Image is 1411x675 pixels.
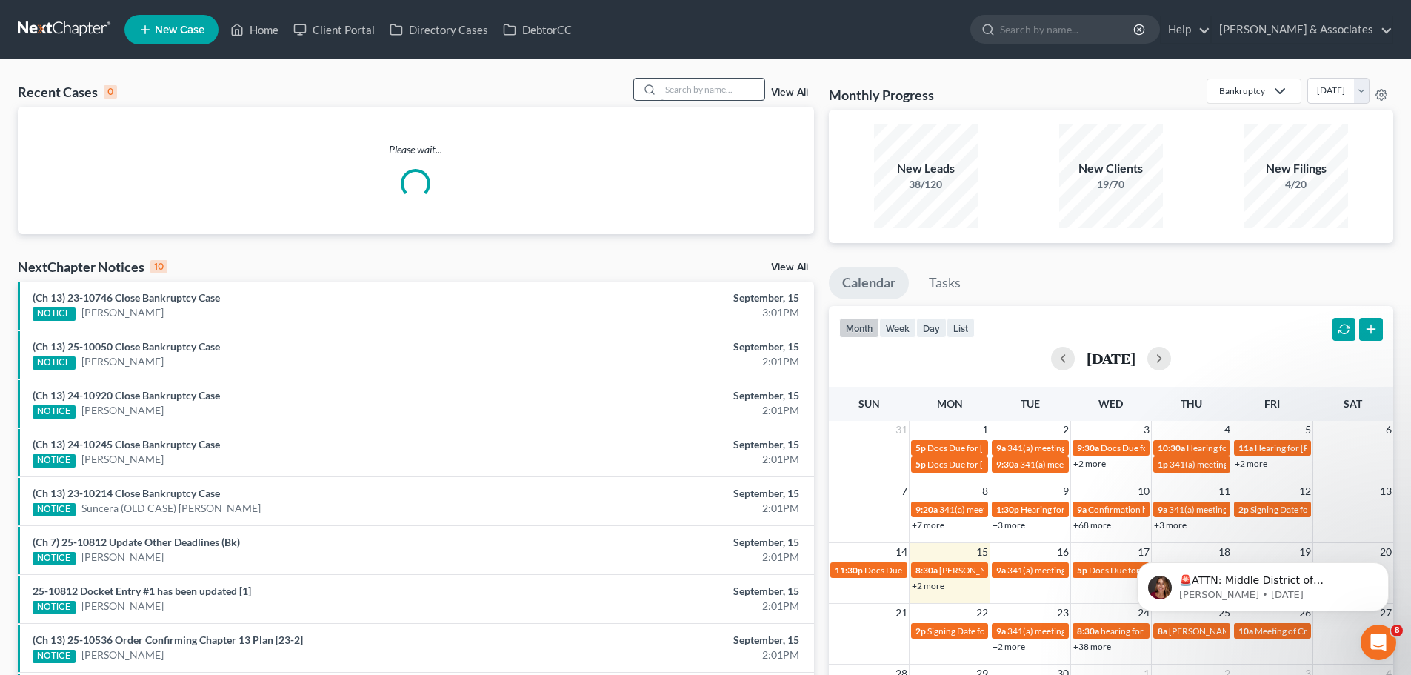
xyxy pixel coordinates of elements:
span: Sat [1344,397,1362,410]
div: 3:01PM [553,305,799,320]
span: 4 [1223,421,1232,439]
span: 1p [1158,459,1168,470]
span: 12 [1298,482,1312,500]
div: September, 15 [553,339,799,354]
a: (Ch 7) 25-10812 Update Other Deadlines (Bk) [33,536,240,548]
div: 2:01PM [553,648,799,662]
div: September, 15 [553,437,799,452]
span: 5p [915,459,926,470]
span: 5 [1304,421,1312,439]
div: NOTICE [33,503,76,516]
span: 341(a) meeting for [PERSON_NAME] [939,504,1082,515]
span: Docs Due for [PERSON_NAME] [927,442,1050,453]
p: Please wait... [18,142,814,157]
a: Help [1161,16,1210,43]
div: NOTICE [33,650,76,663]
span: Hearing for [PERSON_NAME] [1255,442,1370,453]
a: +3 more [1154,519,1187,531]
a: View All [771,87,808,98]
a: [PERSON_NAME] [81,550,164,565]
a: (Ch 13) 23-10214 Close Bankruptcy Case [33,487,220,499]
span: [PERSON_NAME] - Criminal [1169,625,1278,636]
span: 341(a) meeting for [PERSON_NAME] [1007,442,1150,453]
span: 8a [1158,625,1167,636]
div: New Leads [874,160,978,177]
span: Thu [1181,397,1202,410]
a: +2 more [912,580,944,591]
input: Search by name... [661,79,764,100]
span: Confirmation hearing for [PERSON_NAME] [1088,504,1256,515]
div: 2:01PM [553,599,799,614]
span: 6 [1384,421,1393,439]
div: 2:01PM [553,550,799,565]
span: 2p [915,625,926,636]
a: +2 more [1073,458,1106,469]
span: 9a [1077,504,1087,515]
span: Docs Due for [US_STATE][PERSON_NAME] [1101,442,1268,453]
span: 14 [894,543,909,561]
div: Bankruptcy [1219,84,1265,97]
span: hearing for [PERSON_NAME] [1101,625,1215,636]
a: +68 more [1073,519,1111,531]
span: Sun [858,397,880,410]
span: Tue [1021,397,1040,410]
span: 8 [981,482,990,500]
a: 25-10812 Docket Entry #1 has been updated [1] [33,585,251,597]
div: New Clients [1059,160,1163,177]
iframe: Intercom notifications message [1115,531,1411,635]
button: list [947,318,975,338]
div: NOTICE [33,405,76,419]
input: Search by name... [1000,16,1135,43]
div: 10 [150,260,167,273]
div: September, 15 [553,290,799,305]
div: September, 15 [553,486,799,501]
span: 8 [1391,625,1403,636]
span: Wed [1098,397,1123,410]
a: [PERSON_NAME] [81,354,164,369]
h2: [DATE] [1087,350,1135,366]
div: 2:01PM [553,354,799,369]
span: 8:30a [1077,625,1099,636]
span: 9a [996,442,1006,453]
a: Home [223,16,286,43]
a: +2 more [993,641,1025,652]
a: +3 more [993,519,1025,531]
span: 5p [915,442,926,453]
div: NOTICE [33,454,76,468]
a: (Ch 13) 24-10245 Close Bankruptcy Case [33,438,220,450]
span: 11 [1217,482,1232,500]
span: Signing Date for [PERSON_NAME] and [PERSON_NAME] [927,625,1147,636]
div: NOTICE [33,356,76,370]
span: 15 [975,543,990,561]
span: 9:30a [996,459,1018,470]
div: Recent Cases [18,83,117,101]
span: 16 [1055,543,1070,561]
a: +2 more [1235,458,1267,469]
span: 10a [1238,625,1253,636]
span: Docs Due for [PERSON_NAME] [927,459,1050,470]
span: 11:30p [835,565,863,576]
a: [PERSON_NAME] [81,403,164,418]
button: day [916,318,947,338]
a: View All [771,262,808,273]
div: September, 15 [553,535,799,550]
a: Tasks [915,267,974,299]
span: 9:20a [915,504,938,515]
a: (Ch 13) 25-10050 Close Bankruptcy Case [33,340,220,353]
h3: Monthly Progress [829,86,934,104]
span: 21 [894,604,909,622]
span: 13 [1378,482,1393,500]
span: 9a [1158,504,1167,515]
span: 22 [975,604,990,622]
span: 10 [1136,482,1151,500]
span: 1:30p [996,504,1019,515]
span: 3 [1142,421,1151,439]
div: 4/20 [1244,177,1348,192]
a: Calendar [829,267,909,299]
span: 10:30a [1158,442,1185,453]
span: 9:30a [1077,442,1099,453]
a: Suncera (OLD CASE) [PERSON_NAME] [81,501,261,516]
span: Docs Due for [PERSON_NAME] [1089,565,1211,576]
